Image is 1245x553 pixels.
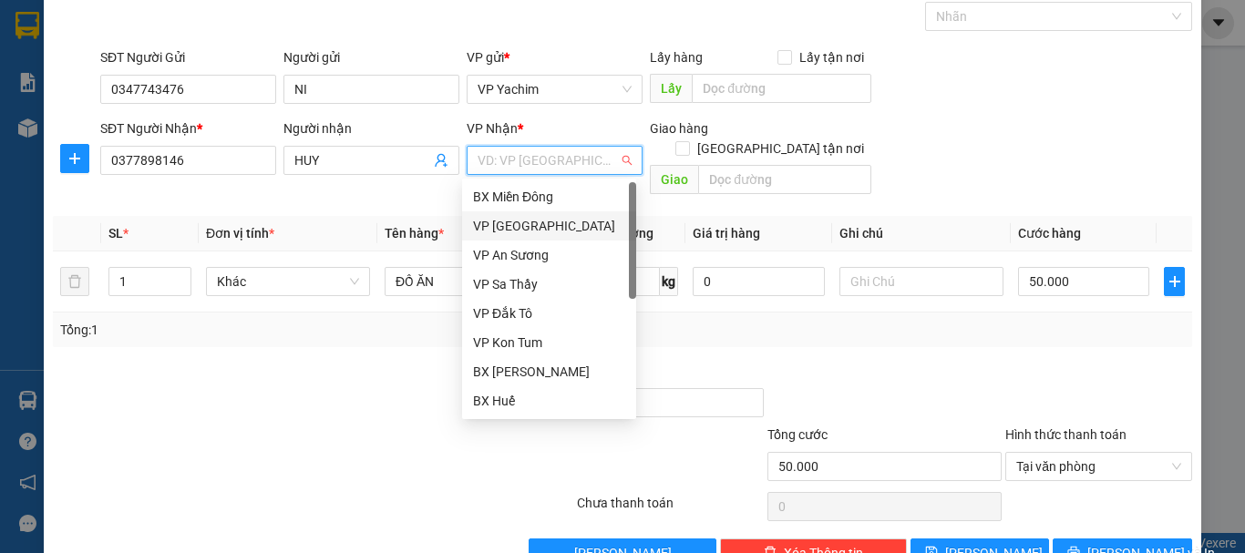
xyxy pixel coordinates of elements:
[462,357,636,386] div: BX Phạm Văn Đồng
[60,144,89,173] button: plus
[690,138,871,159] span: [GEOGRAPHIC_DATA] tận nơi
[283,118,459,138] div: Người nhận
[217,268,359,295] span: Khác
[462,211,636,241] div: VP Đà Nẵng
[650,50,703,65] span: Lấy hàng
[692,74,871,103] input: Dọc đường
[693,226,760,241] span: Giá trị hàng
[1164,267,1185,296] button: plus
[61,151,88,166] span: plus
[467,177,643,198] div: Văn phòng không hợp lệ
[767,427,828,442] span: Tổng cước
[283,47,459,67] div: Người gửi
[693,267,824,296] input: 0
[650,165,698,194] span: Giao
[473,216,625,236] div: VP [GEOGRAPHIC_DATA]
[100,118,276,138] div: SĐT Người Nhận
[462,182,636,211] div: BX Miền Đông
[473,274,625,294] div: VP Sa Thầy
[473,187,625,207] div: BX Miền Đông
[792,47,871,67] span: Lấy tận nơi
[473,362,625,382] div: BX [PERSON_NAME]
[100,47,276,67] div: SĐT Người Gửi
[650,121,708,136] span: Giao hàng
[60,320,482,340] div: Tổng: 1
[473,245,625,265] div: VP An Sương
[462,270,636,299] div: VP Sa Thầy
[60,267,89,296] button: delete
[385,267,549,296] input: VD: Bàn, Ghế
[660,267,678,296] span: kg
[650,74,692,103] span: Lấy
[462,241,636,270] div: VP An Sương
[575,493,766,525] div: Chưa thanh toán
[1005,427,1127,442] label: Hình thức thanh toán
[839,267,1003,296] input: Ghi Chú
[467,121,518,136] span: VP Nhận
[462,299,636,328] div: VP Đắk Tô
[467,47,643,67] div: VP gửi
[108,226,123,241] span: SL
[206,226,274,241] span: Đơn vị tính
[1016,453,1181,480] span: Tại văn phòng
[1165,274,1184,289] span: plus
[385,226,444,241] span: Tên hàng
[832,216,1011,251] th: Ghi chú
[462,328,636,357] div: VP Kon Tum
[1018,226,1081,241] span: Cước hàng
[473,303,625,323] div: VP Đắk Tô
[473,333,625,353] div: VP Kon Tum
[473,391,625,411] div: BX Huế
[698,165,871,194] input: Dọc đường
[462,386,636,415] div: BX Huế
[434,153,448,168] span: user-add
[478,76,632,103] span: VP Yachim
